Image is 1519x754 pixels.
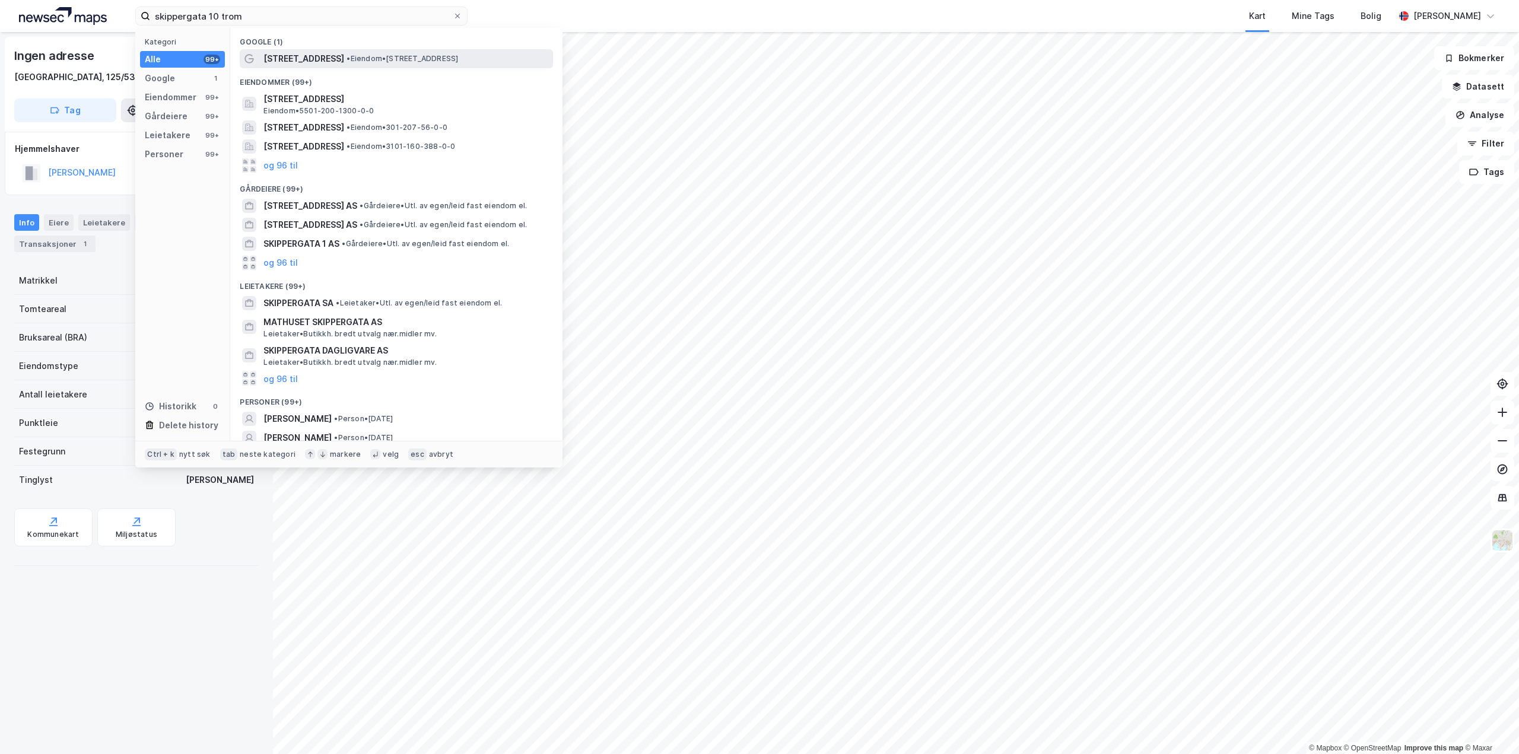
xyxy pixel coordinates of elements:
div: Kategori [145,37,225,46]
span: • [347,142,350,151]
button: Bokmerker [1434,46,1514,70]
div: Leietakere [145,128,190,142]
div: 99+ [204,55,220,64]
img: logo.a4113a55bc3d86da70a041830d287a7e.svg [19,7,107,25]
div: Eiendommer (99+) [230,68,563,90]
div: Historikk [145,399,196,413]
button: Datasett [1442,75,1514,98]
span: [STREET_ADDRESS] AS [263,199,357,213]
div: Mine Tags [1292,9,1334,23]
span: Leietaker • Butikkh. bredt utvalg nær.midler mv. [263,358,437,367]
div: Gårdeiere [145,109,188,123]
button: og 96 til [263,158,298,173]
div: velg [383,450,399,459]
div: Bolig [1361,9,1381,23]
div: [PERSON_NAME] [1413,9,1481,23]
span: Eiendom • 301-207-56-0-0 [347,123,447,132]
div: Personer (99+) [230,388,563,409]
div: 1 [211,74,220,83]
div: Hjemmelshaver [15,142,258,156]
div: 0 [211,402,220,411]
div: neste kategori [240,450,295,459]
span: Eiendom • 3101-160-388-0-0 [347,142,455,151]
div: Festegrunn [19,444,65,459]
a: Mapbox [1309,744,1342,752]
div: Eiere [44,214,74,231]
button: Analyse [1445,103,1514,127]
span: [STREET_ADDRESS] [263,120,344,135]
span: • [347,123,350,132]
div: Matrikkel [19,273,58,288]
div: Ingen adresse [14,46,96,65]
input: Søk på adresse, matrikkel, gårdeiere, leietakere eller personer [150,7,453,25]
div: [PERSON_NAME] [186,473,254,487]
span: SKIPPERGATA DAGLIGVARE AS [263,343,548,358]
div: Leietakere [78,214,130,231]
div: Kontrollprogram for chat [1460,697,1519,754]
div: Transaksjoner [14,236,96,252]
button: Tag [14,98,116,122]
div: Kart [1249,9,1266,23]
div: Alle [145,52,161,66]
div: 99+ [204,112,220,121]
button: og 96 til [263,371,298,386]
div: markere [330,450,361,459]
span: [PERSON_NAME] [263,412,332,426]
span: Leietaker • Butikkh. bredt utvalg nær.midler mv. [263,329,437,339]
div: 99+ [204,93,220,102]
span: [STREET_ADDRESS] [263,52,344,66]
a: Improve this map [1404,744,1463,752]
div: esc [408,448,427,460]
a: OpenStreetMap [1344,744,1402,752]
div: Ctrl + k [145,448,177,460]
div: Tomteareal [19,302,66,316]
div: nytt søk [179,450,211,459]
div: Eiendommer [145,90,196,104]
span: Gårdeiere • Utl. av egen/leid fast eiendom el. [360,220,527,230]
div: Kommunekart [27,530,79,539]
div: Google [145,71,175,85]
div: avbryt [429,450,453,459]
div: Punktleie [19,416,58,430]
span: SKIPPERGATA 1 AS [263,237,339,251]
span: [STREET_ADDRESS] AS [263,218,357,232]
span: Eiendom • 5501-200-1300-0-0 [263,106,374,116]
span: Person • [DATE] [334,414,393,424]
div: Personer [145,147,183,161]
div: tab [220,448,238,460]
div: Eiendomstype [19,359,78,373]
div: Miljøstatus [116,530,157,539]
span: • [360,220,363,229]
div: Leietakere (99+) [230,272,563,294]
div: [GEOGRAPHIC_DATA], 125/535 [14,70,141,84]
span: Eiendom • [STREET_ADDRESS] [347,54,458,63]
div: Bruksareal (BRA) [19,330,87,345]
div: Antall leietakere [19,387,87,402]
button: og 96 til [263,256,298,270]
span: Leietaker • Utl. av egen/leid fast eiendom el. [336,298,502,308]
span: SKIPPERGATA SA [263,296,333,310]
span: Gårdeiere • Utl. av egen/leid fast eiendom el. [360,201,527,211]
span: • [336,298,339,307]
button: Tags [1459,160,1514,184]
span: MATHUSET SKIPPERGATA AS [263,315,548,329]
span: • [334,414,338,423]
span: Person • [DATE] [334,433,393,443]
div: 99+ [204,131,220,140]
div: Info [14,214,39,231]
iframe: Chat Widget [1460,697,1519,754]
span: • [334,433,338,442]
div: Datasett [135,214,179,231]
div: Tinglyst [19,473,53,487]
div: 1 [79,238,91,250]
span: Gårdeiere • Utl. av egen/leid fast eiendom el. [342,239,509,249]
div: Google (1) [230,28,563,49]
img: Z [1491,529,1514,552]
div: Delete history [159,418,218,432]
div: 99+ [204,149,220,159]
span: [STREET_ADDRESS] [263,139,344,154]
span: • [342,239,345,248]
div: Gårdeiere (99+) [230,175,563,196]
span: • [360,201,363,210]
span: [STREET_ADDRESS] [263,92,548,106]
